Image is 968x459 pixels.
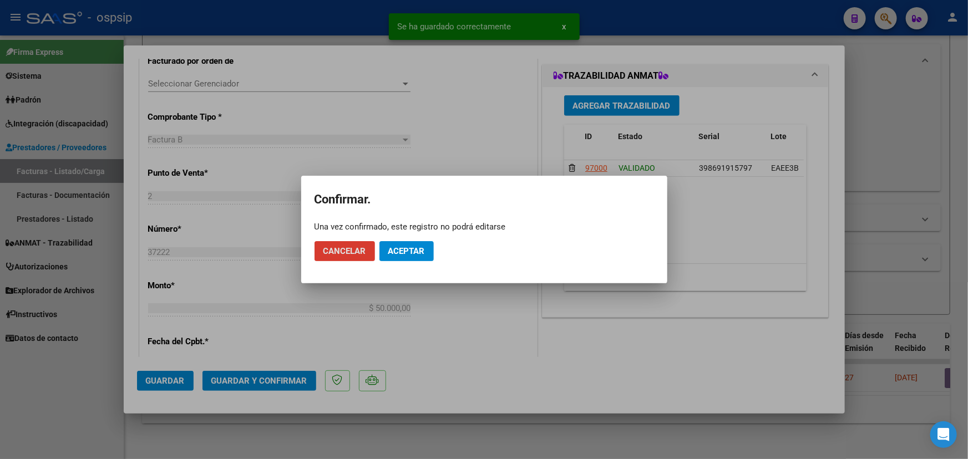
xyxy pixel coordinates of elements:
[315,221,654,232] div: Una vez confirmado, este registro no podrá editarse
[315,241,375,261] button: Cancelar
[323,246,366,256] span: Cancelar
[930,421,957,448] div: Open Intercom Messenger
[379,241,434,261] button: Aceptar
[315,189,654,210] h2: Confirmar.
[388,246,425,256] span: Aceptar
